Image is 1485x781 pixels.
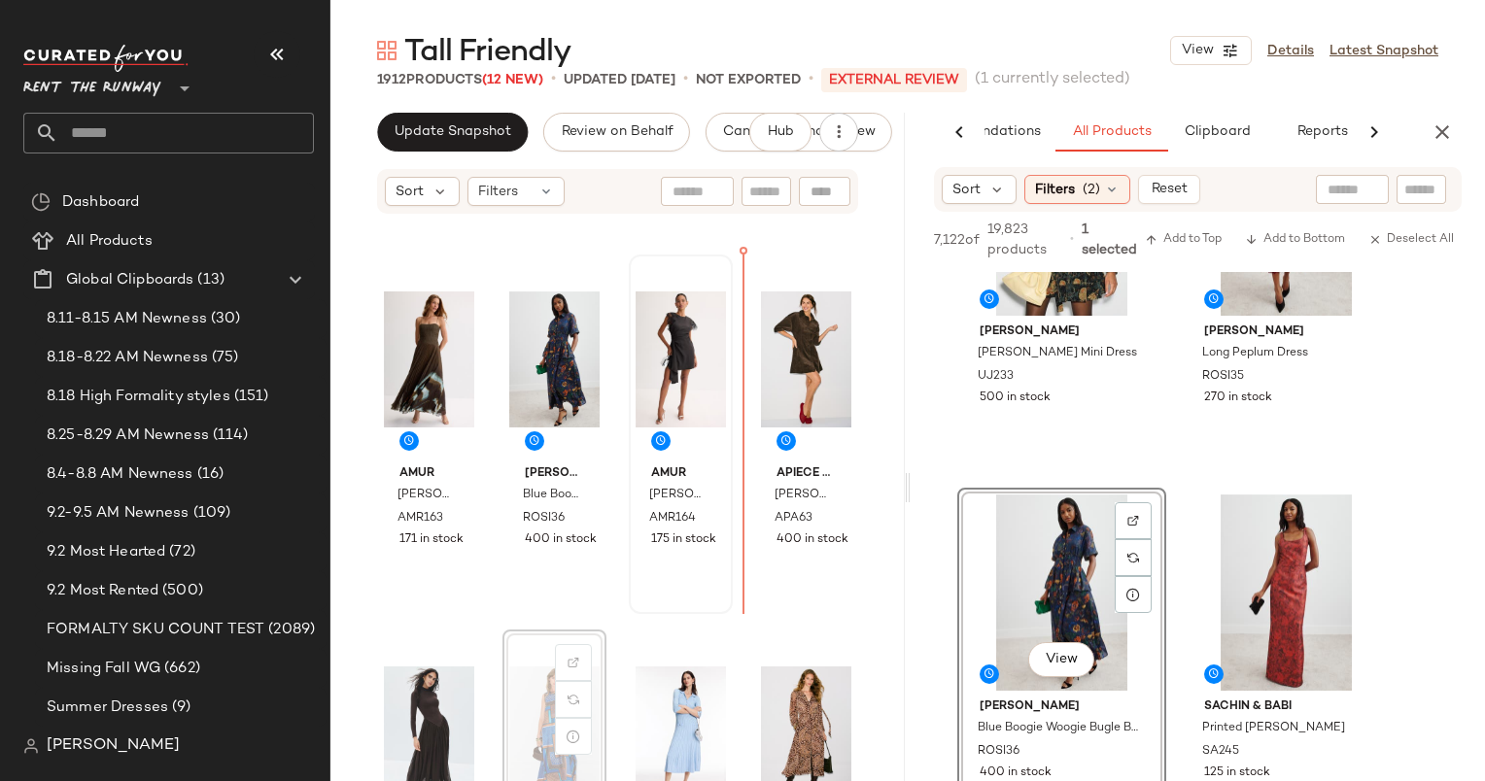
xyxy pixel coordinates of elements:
span: Rent the Runway [23,66,161,101]
span: [PERSON_NAME] Mini Dress [775,487,834,504]
button: Cancel External Review [706,113,892,152]
img: ROSI36.jpg [509,261,600,458]
span: Filters [478,182,518,202]
a: Details [1267,41,1314,61]
span: SA245 [1202,743,1239,761]
span: Apiece Apart [777,465,836,483]
span: ROSI36 [523,510,565,527]
span: (500) [158,580,203,602]
span: (9) [168,696,190,719]
img: APA63.jpg [761,261,851,458]
span: • [809,68,813,91]
span: Dashboard [62,191,139,214]
button: Review on Behalf [543,113,689,152]
span: (109) [190,502,231,525]
span: 1912 [377,73,406,87]
button: View [1170,36,1252,65]
span: Hub [767,124,794,140]
span: Review on Behalf [560,124,673,140]
span: (13) [193,269,224,291]
span: Cancel External Review [722,124,876,140]
span: Long Peplum Dress [1202,345,1308,362]
span: 171 in stock [399,531,464,549]
img: svg%3e [1127,515,1139,526]
img: svg%3e [568,657,579,668]
span: (16) [193,463,224,486]
span: 8.18 High Formality styles [47,386,230,408]
img: svg%3e [377,41,397,60]
p: Not Exported [696,70,801,90]
span: Printed [PERSON_NAME] [1202,720,1345,737]
span: Reports [1295,124,1347,140]
a: Latest Snapshot [1330,41,1438,61]
span: Add to Bottom [1245,233,1345,247]
span: Clipboard [1183,124,1250,140]
span: (72) [165,541,195,563]
span: (151) [230,386,269,408]
button: Add to Bottom [1237,228,1353,252]
span: Blue Boogie Woogie Bugle Boy Dress [978,720,1142,737]
span: Blue Boogie Woogie Bugle Boy Dress [523,487,582,504]
span: [PERSON_NAME] [1204,323,1368,341]
span: AMR164 [649,510,696,527]
span: UJ233 [978,368,1014,386]
span: (2089) [264,619,315,641]
span: 19,823 products [987,220,1062,260]
button: Reset [1138,175,1200,204]
img: AMR164.jpg [636,261,726,458]
span: [PERSON_NAME] Ruched Mini Dress [649,487,708,504]
span: (12 New) [482,73,543,87]
span: [PERSON_NAME] [47,734,180,758]
span: [PERSON_NAME] [980,323,1144,341]
span: 9.2 Most Rented [47,580,158,602]
span: View [1181,43,1214,58]
span: 175 in stock [651,531,716,549]
span: (2) [1083,180,1100,200]
img: cfy_white_logo.C9jOOHJF.svg [23,45,189,72]
span: ROSI35 [1202,368,1244,386]
span: (75) [208,347,239,369]
span: APA63 [775,510,812,527]
span: 500 in stock [980,390,1051,407]
span: AMUR [651,465,710,483]
span: (30) [207,308,241,330]
span: (114) [209,424,249,447]
img: ROSI36.jpg [964,494,1159,691]
span: Sort [952,180,981,200]
span: [PERSON_NAME] Gown [397,487,457,504]
p: External REVIEW [821,68,967,92]
button: Hub [749,113,812,152]
img: AMR163.jpg [384,261,474,458]
span: • [551,68,556,91]
div: Products [377,70,543,90]
span: Deselect All [1368,233,1454,247]
span: • [683,68,688,91]
span: FORMALTY SKU COUNT TEST [47,619,264,641]
span: 270 in stock [1204,390,1272,407]
span: 400 in stock [777,531,848,549]
button: Deselect All [1361,228,1462,252]
span: Add to Top [1145,233,1222,247]
button: View [1028,642,1094,677]
span: Reset [1150,182,1187,197]
span: AMUR [399,465,459,483]
span: • [1070,231,1074,249]
span: Sachin & Babi [1204,698,1368,716]
p: updated [DATE] [564,70,675,90]
span: 400 in stock [525,531,597,549]
img: svg%3e [31,192,51,212]
span: 9.2-9.5 AM Newness [47,502,190,525]
span: [PERSON_NAME] Mini Dress [978,345,1137,362]
span: 9.2 Most Hearted [47,541,165,563]
span: (1 currently selected) [975,68,1130,91]
span: View [1045,652,1078,667]
span: Sort [396,182,424,202]
span: Tall Friendly [404,33,571,72]
img: SA245.jpg [1189,494,1384,691]
span: All Products [1072,124,1152,140]
span: ROSI36 [978,743,1019,761]
span: All Products [66,230,153,253]
img: svg%3e [568,694,579,705]
span: 7,122 of [934,230,980,251]
span: Filters [1035,180,1075,200]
